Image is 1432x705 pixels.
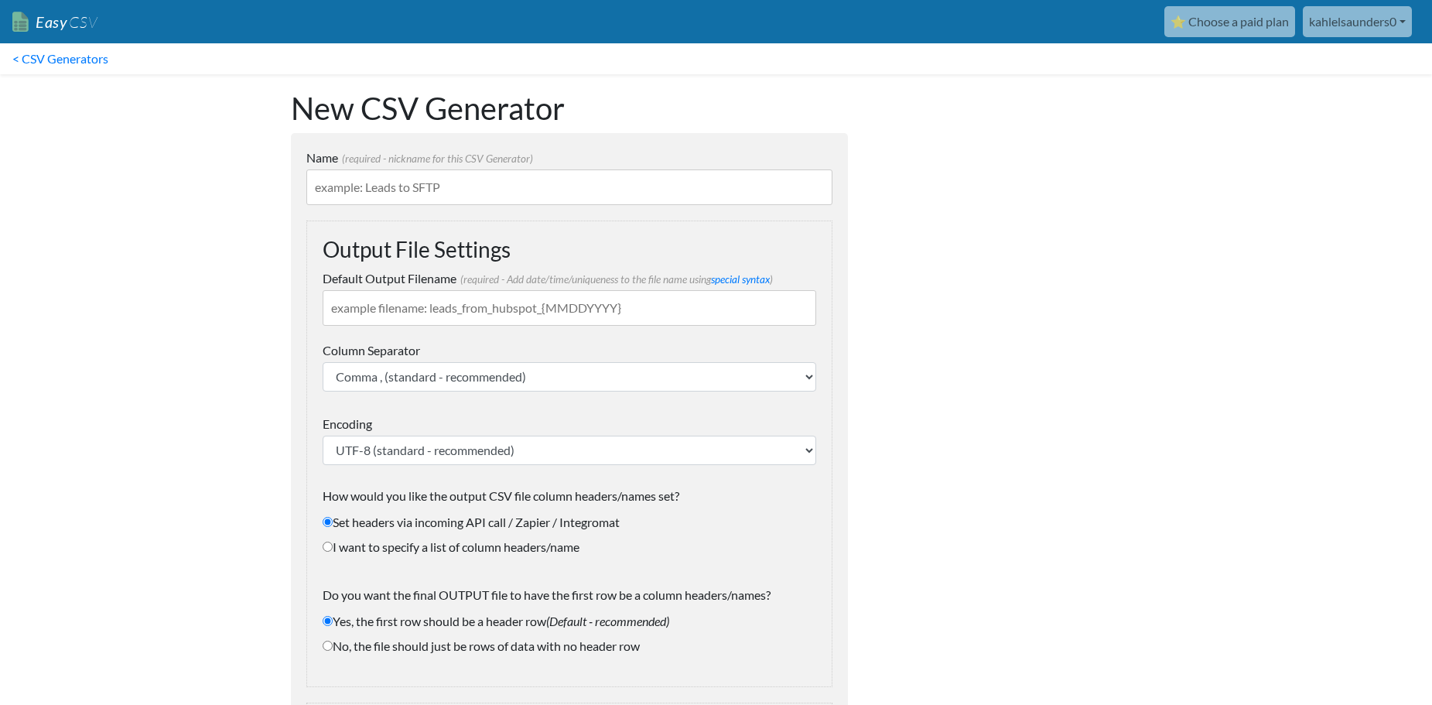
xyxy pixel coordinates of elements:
[323,542,333,552] input: I want to specify a list of column headers/name
[323,587,816,602] h6: Do you want the final OUTPUT file to have the first row be a column headers/names?
[1303,6,1412,37] a: kahlelsaunders0
[323,517,333,527] input: Set headers via incoming API call / Zapier / Integromat
[323,538,816,556] label: I want to specify a list of column headers/name
[711,273,770,286] a: special syntax
[323,616,333,626] input: Yes, the first row should be a header row(Default - recommended)
[323,290,816,326] input: example filename: leads_from_hubspot_{MMDDYYYY}
[323,513,816,532] label: Set headers via incoming API call / Zapier / Integromat
[338,152,533,165] span: (required - nickname for this CSV Generator)
[323,415,816,433] label: Encoding
[323,641,333,651] input: No, the file should just be rows of data with no header row
[323,269,816,288] label: Default Output Filename
[323,237,816,263] h3: Output File Settings
[323,341,816,360] label: Column Separator
[323,612,816,631] label: Yes, the first row should be a header row
[291,90,848,127] h1: New CSV Generator
[306,169,832,205] input: example: Leads to SFTP
[306,149,832,167] label: Name
[323,637,816,655] label: No, the file should just be rows of data with no header row
[67,12,97,32] span: CSV
[546,614,669,628] i: (Default - recommended)
[456,273,773,286] span: (required - Add date/time/uniqueness to the file name using )
[1164,6,1295,37] a: ⭐ Choose a paid plan
[12,6,97,38] a: EasyCSV
[323,488,816,503] h6: How would you like the output CSV file column headers/names set?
